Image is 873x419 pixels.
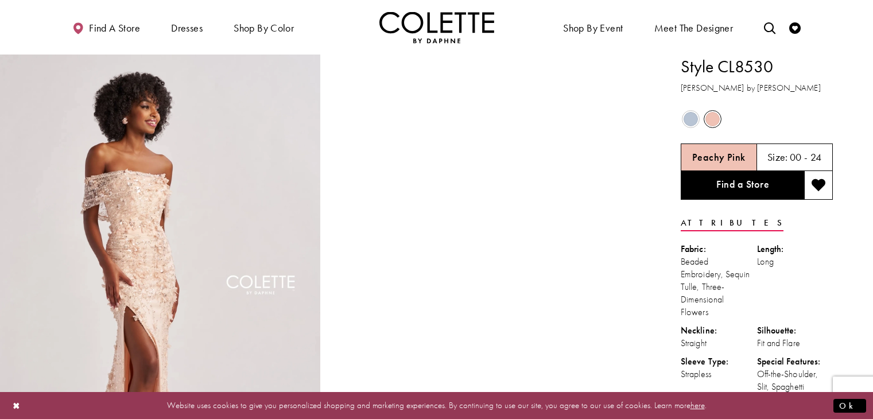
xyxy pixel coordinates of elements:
div: Ice Blue [681,109,701,129]
a: Visit Home Page [379,11,494,43]
a: Meet the designer [651,11,736,43]
span: Shop By Event [563,22,623,34]
a: Check Wishlist [786,11,804,43]
div: Neckline: [681,324,757,337]
video: Style CL8530 Colette by Daphne #1 autoplay loop mute video [326,55,646,215]
span: Size: [767,150,788,164]
h3: [PERSON_NAME] by [PERSON_NAME] [681,82,833,95]
h5: 00 - 24 [790,152,822,163]
span: Shop by color [231,11,297,43]
span: Dresses [168,11,205,43]
button: Close Dialog [7,395,26,416]
img: Colette by Daphne [379,11,494,43]
span: Meet the designer [654,22,734,34]
button: Add to wishlist [804,171,833,200]
div: Off-the-Shoulder, Slit, Spaghetti Straps Included [757,368,833,406]
span: Dresses [171,22,203,34]
div: Special Features: [757,355,833,368]
div: Product color controls state depends on size chosen [681,108,833,130]
div: Length: [757,243,833,255]
div: Sleeve Type: [681,355,757,368]
span: Shop by color [234,22,294,34]
div: Strapless [681,368,757,381]
a: Find a store [69,11,143,43]
div: Fit and Flare [757,337,833,350]
span: Find a store [89,22,140,34]
span: Shop By Event [560,11,626,43]
button: Submit Dialog [833,398,866,413]
a: Attributes [681,215,783,231]
a: Toggle search [761,11,778,43]
div: Straight [681,337,757,350]
div: Peachy Pink [703,109,723,129]
div: Silhouette: [757,324,833,337]
div: Fabric: [681,243,757,255]
a: here [690,399,705,411]
div: Beaded Embroidery, Sequin Tulle, Three-Dimensional Flowers [681,255,757,319]
div: Long [757,255,833,268]
a: Find a Store [681,171,804,200]
p: Website uses cookies to give you personalized shopping and marketing experiences. By continuing t... [83,398,790,413]
h1: Style CL8530 [681,55,833,79]
h5: Chosen color [692,152,745,163]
